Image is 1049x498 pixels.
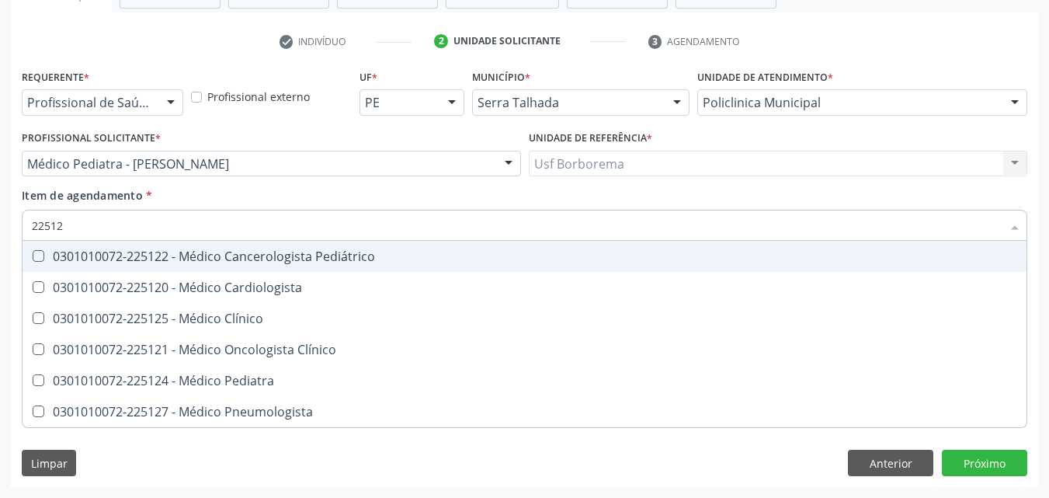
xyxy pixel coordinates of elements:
[32,250,1017,263] div: 0301010072-225122 - Médico Cancerologista Pediátrico
[207,89,310,105] label: Profissional externo
[22,450,76,476] button: Limpar
[848,450,933,476] button: Anterior
[32,374,1017,387] div: 0301010072-225124 - Médico Pediatra
[434,34,448,48] div: 2
[32,343,1017,356] div: 0301010072-225121 - Médico Oncologista Clínico
[27,95,151,110] span: Profissional de Saúde
[360,65,377,89] label: UF
[942,450,1027,476] button: Próximo
[32,281,1017,294] div: 0301010072-225120 - Médico Cardiologista
[453,34,561,48] div: Unidade solicitante
[27,156,489,172] span: Médico Pediatra - [PERSON_NAME]
[529,127,652,151] label: Unidade de referência
[32,210,1002,241] input: Buscar por procedimentos
[365,95,432,110] span: PE
[22,127,161,151] label: Profissional Solicitante
[32,312,1017,325] div: 0301010072-225125 - Médico Clínico
[472,65,530,89] label: Município
[22,65,89,89] label: Requerente
[478,95,658,110] span: Serra Talhada
[32,406,1017,418] div: 0301010072-225127 - Médico Pneumologista
[22,188,143,203] span: Item de agendamento
[703,95,995,110] span: Policlinica Municipal
[697,65,833,89] label: Unidade de atendimento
